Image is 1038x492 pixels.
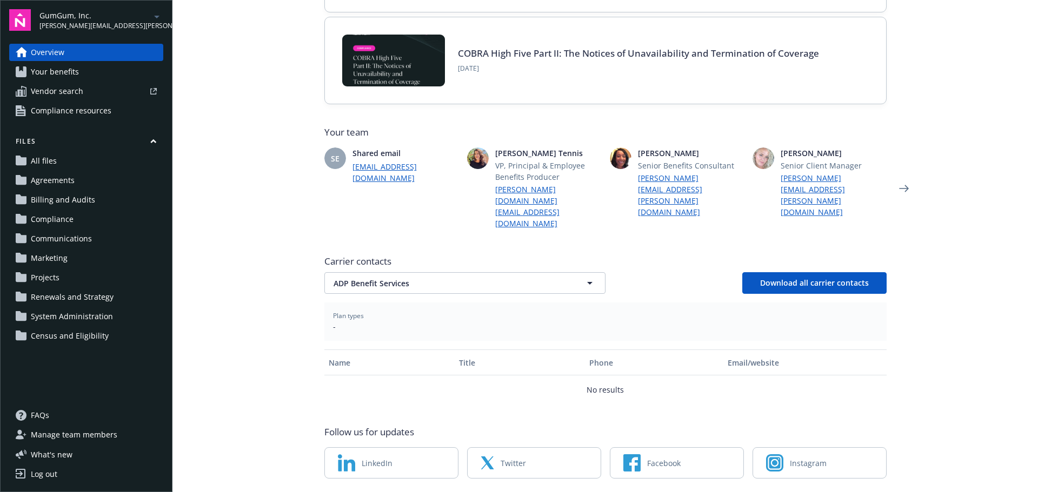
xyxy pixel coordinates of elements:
a: Vendor search [9,83,163,100]
button: ADP Benefit Services [324,272,605,294]
a: All files [9,152,163,170]
img: BLOG-Card Image - Compliance - COBRA High Five Pt 2 - 08-21-25.jpg [342,35,445,86]
img: photo [467,147,489,169]
span: [PERSON_NAME] [638,147,744,159]
img: photo [610,147,631,169]
a: Compliance [9,211,163,228]
a: System Administration [9,308,163,325]
a: Census and Eligibility [9,327,163,345]
span: Your team [324,126,887,139]
span: Download all carrier contacts [760,278,869,288]
span: Shared email [352,147,458,159]
a: [EMAIL_ADDRESS][DOMAIN_NAME] [352,161,458,184]
a: Billing and Audits [9,191,163,208]
a: Next [895,180,913,197]
span: Overview [31,44,64,61]
span: GumGum, Inc. [39,10,150,21]
span: Projects [31,269,59,286]
span: [DATE] [458,64,819,73]
button: Download all carrier contacts [742,272,887,294]
span: Senior Client Manager [781,160,887,171]
span: All files [31,152,57,170]
a: Compliance resources [9,102,163,119]
a: Marketing [9,250,163,267]
a: Overview [9,44,163,61]
button: Name [324,349,455,375]
a: Renewals and Strategy [9,288,163,306]
span: Plan types [333,311,878,321]
a: arrowDropDown [150,10,163,23]
span: - [333,321,878,332]
span: Billing and Audits [31,191,95,208]
a: Projects [9,269,163,286]
span: Carrier contacts [324,255,887,268]
span: Compliance [31,211,74,228]
button: Files [9,137,163,150]
span: SE [331,153,340,164]
span: Senior Benefits Consultant [638,160,744,171]
span: Renewals and Strategy [31,288,114,306]
span: Census and Eligibility [31,327,109,345]
img: navigator-logo.svg [9,9,31,31]
button: Phone [585,349,723,375]
span: Marketing [31,250,68,267]
a: [PERSON_NAME][EMAIL_ADDRESS][PERSON_NAME][DOMAIN_NAME] [638,172,744,218]
a: Agreements [9,172,163,189]
span: [PERSON_NAME][EMAIL_ADDRESS][PERSON_NAME][DOMAIN_NAME] [39,21,150,31]
button: Title [455,349,585,375]
span: Your benefits [31,63,79,80]
span: ADP Benefit Services [334,278,558,289]
button: GumGum, Inc.[PERSON_NAME][EMAIL_ADDRESS][PERSON_NAME][DOMAIN_NAME]arrowDropDown [39,9,163,31]
a: COBRA High Five Part II: The Notices of Unavailability and Termination of Coverage [458,47,819,59]
a: [PERSON_NAME][EMAIL_ADDRESS][PERSON_NAME][DOMAIN_NAME] [781,172,887,218]
span: VP, Principal & Employee Benefits Producer [495,160,601,183]
span: [PERSON_NAME] Tennis [495,147,601,159]
span: Communications [31,230,92,247]
span: [PERSON_NAME] [781,147,887,159]
a: [PERSON_NAME][DOMAIN_NAME][EMAIL_ADDRESS][DOMAIN_NAME] [495,184,601,229]
a: Your benefits [9,63,163,80]
button: Email/website [723,349,886,375]
a: Communications [9,230,163,247]
span: Vendor search [31,83,83,100]
span: Agreements [31,172,75,189]
span: Compliance resources [31,102,111,119]
img: photo [753,147,774,169]
span: System Administration [31,308,113,325]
